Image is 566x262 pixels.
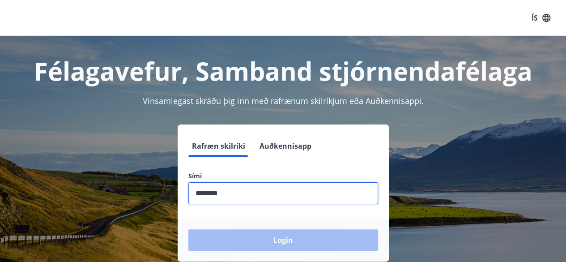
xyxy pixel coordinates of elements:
[527,10,555,26] button: ÍS
[143,95,424,106] span: Vinsamlegast skráðu þig inn með rafrænum skilríkjum eða Auðkennisappi.
[11,54,555,88] h1: Félagavefur, Samband stjórnendafélaga
[188,135,249,157] button: Rafræn skilríki
[188,172,378,180] label: Sími
[256,135,315,157] button: Auðkennisapp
